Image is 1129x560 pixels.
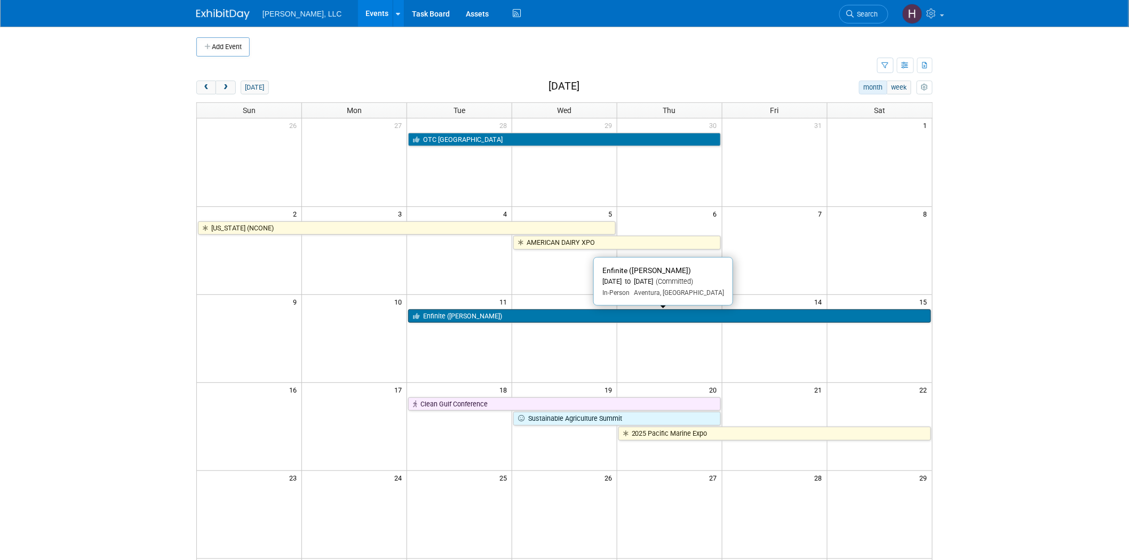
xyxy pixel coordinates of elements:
[198,221,616,235] a: [US_STATE] (NCONE)
[923,207,932,220] span: 8
[288,471,301,484] span: 23
[603,118,617,132] span: 29
[408,133,721,147] a: OTC [GEOGRAPHIC_DATA]
[498,471,512,484] span: 25
[454,106,465,115] span: Tue
[498,383,512,396] span: 18
[653,277,693,285] span: (Committed)
[498,118,512,132] span: 28
[902,4,923,24] img: Hannah Mulholland
[602,289,630,297] span: In-Person
[196,37,250,57] button: Add Event
[770,106,779,115] span: Fri
[498,295,512,308] span: 11
[548,81,579,92] h2: [DATE]
[288,118,301,132] span: 26
[408,309,931,323] a: Enfinite ([PERSON_NAME])
[216,81,235,94] button: next
[502,207,512,220] span: 4
[602,277,724,286] div: [DATE] to [DATE]
[513,236,721,250] a: AMERICAN DAIRY XPO
[712,207,722,220] span: 6
[408,397,721,411] a: Clean Gulf Conference
[709,118,722,132] span: 30
[709,471,722,484] span: 27
[814,295,827,308] span: 14
[288,383,301,396] span: 16
[196,81,216,94] button: prev
[917,81,933,94] button: myCustomButton
[557,106,571,115] span: Wed
[919,383,932,396] span: 22
[393,383,407,396] span: 17
[839,5,888,23] a: Search
[347,106,362,115] span: Mon
[874,106,885,115] span: Sat
[887,81,911,94] button: week
[241,81,269,94] button: [DATE]
[196,9,250,20] img: ExhibitDay
[292,207,301,220] span: 2
[919,295,932,308] span: 15
[292,295,301,308] span: 9
[814,383,827,396] span: 21
[814,118,827,132] span: 31
[602,266,691,275] span: Enfinite ([PERSON_NAME])
[397,207,407,220] span: 3
[263,10,342,18] span: [PERSON_NAME], LLC
[923,118,932,132] span: 1
[243,106,256,115] span: Sun
[607,207,617,220] span: 5
[814,471,827,484] span: 28
[919,471,932,484] span: 29
[513,412,721,426] a: Sustainable Agriculture Summit
[393,295,407,308] span: 10
[709,383,722,396] span: 20
[921,84,928,91] i: Personalize Calendar
[663,106,676,115] span: Thu
[393,471,407,484] span: 24
[393,118,407,132] span: 27
[630,289,724,297] span: Aventura, [GEOGRAPHIC_DATA]
[618,427,931,441] a: 2025 Pacific Marine Expo
[859,81,887,94] button: month
[817,207,827,220] span: 7
[603,383,617,396] span: 19
[854,10,878,18] span: Search
[603,471,617,484] span: 26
